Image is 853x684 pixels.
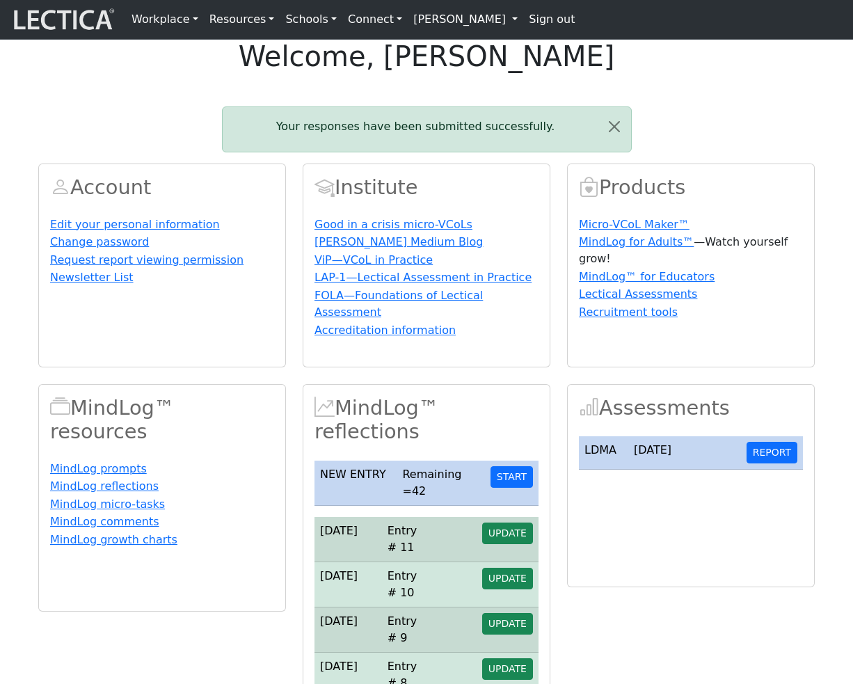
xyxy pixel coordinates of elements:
a: [PERSON_NAME] [408,6,523,33]
h2: Institute [314,175,539,200]
td: NEW ENTRY [314,461,397,506]
span: MindLog [314,396,335,420]
h2: MindLog™ reflections [314,396,539,444]
a: MindLog growth charts [50,533,177,546]
span: [DATE] [320,524,358,537]
td: LDMA [579,436,628,470]
a: MindLog prompts [50,462,147,475]
span: [DATE] [320,614,358,628]
td: Entry # 10 [382,562,433,607]
h2: Products [579,175,803,200]
span: UPDATE [488,527,527,539]
button: UPDATE [482,523,533,544]
a: Accreditation information [314,324,456,337]
p: —Watch yourself grow! [579,234,803,267]
a: MindLog reflections [50,479,159,493]
a: FOLA—Foundations of Lectical Assessment [314,289,483,319]
span: [DATE] [634,443,671,456]
a: MindLog™ for Educators [579,270,715,283]
button: START [491,466,533,488]
span: [DATE] [320,569,358,582]
span: Products [579,175,599,199]
span: Account [50,175,70,199]
a: MindLog comments [50,515,159,528]
a: Newsletter List [50,271,134,284]
h2: Assessments [579,396,803,420]
h2: MindLog™ resources [50,396,274,444]
span: UPDATE [488,663,527,674]
button: Close [598,107,631,146]
td: Entry # 11 [382,517,433,562]
a: MindLog for Adults™ [579,235,694,248]
a: Workplace [126,6,204,33]
a: Sign out [523,6,580,33]
a: Micro-VCoL Maker™ [579,218,689,231]
td: Entry # 9 [382,607,433,652]
a: ViP—VCoL in Practice [314,253,433,267]
span: 42 [412,484,426,498]
a: Resources [204,6,280,33]
span: UPDATE [488,618,527,629]
a: Lectical Assessments [579,287,697,301]
button: REPORT [747,442,797,463]
a: Recruitment tools [579,305,678,319]
span: MindLog™ resources [50,396,70,420]
a: LAP-1—Lectical Assessment in Practice [314,271,532,284]
a: MindLog micro-tasks [50,498,165,511]
span: Assessments [579,396,599,420]
img: lecticalive [10,6,115,33]
a: Request report viewing permission [50,253,244,267]
p: Your responses have been submitted successfully. [234,118,598,135]
a: Edit your personal information [50,218,220,231]
span: Account [314,175,335,199]
h2: Account [50,175,274,200]
span: UPDATE [488,573,527,584]
td: Remaining = [397,461,484,506]
button: UPDATE [482,658,533,680]
button: UPDATE [482,613,533,635]
a: Connect [342,6,408,33]
a: Schools [280,6,342,33]
a: Change password [50,235,149,248]
button: UPDATE [482,568,533,589]
a: [PERSON_NAME] Medium Blog [314,235,483,248]
a: Good in a crisis micro-VCoLs [314,218,472,231]
span: [DATE] [320,660,358,673]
